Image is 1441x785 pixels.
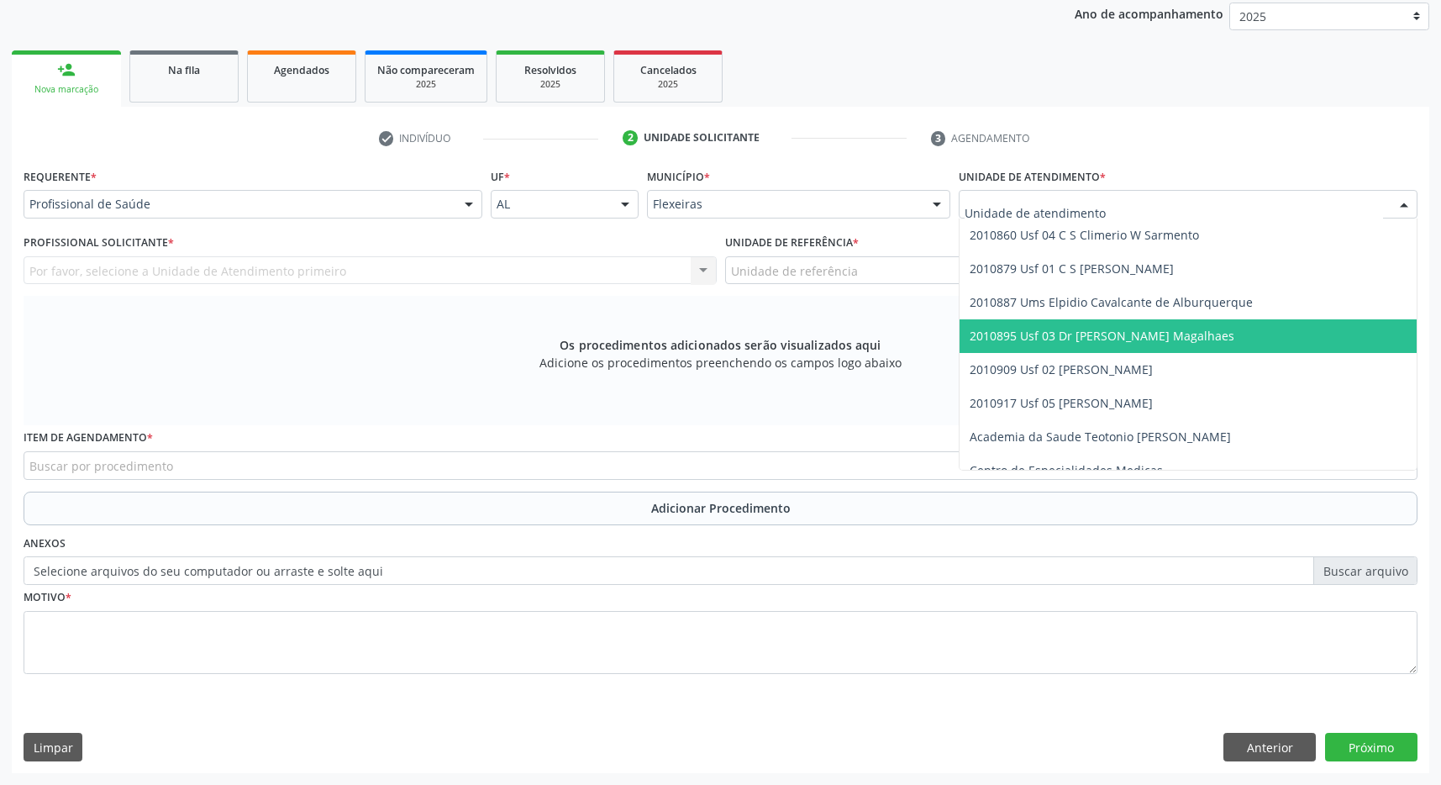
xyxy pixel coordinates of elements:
div: 2025 [508,78,592,91]
p: Ano de acompanhamento [1075,3,1223,24]
span: 2010860 Usf 04 C S Climerio W Sarmento [970,227,1199,243]
span: Centro de Especialidades Medicas [970,462,1163,478]
label: Município [647,164,710,190]
label: Anexos [24,531,66,557]
span: 2010917 Usf 05 [PERSON_NAME] [970,395,1153,411]
button: Limpar [24,733,82,761]
div: Nova marcação [24,83,109,96]
span: Adicione os procedimentos preenchendo os campos logo abaixo [539,354,902,371]
span: Academia da Saude Teotonio [PERSON_NAME] [970,429,1231,445]
span: 2010895 Usf 03 Dr [PERSON_NAME] Magalhaes [970,328,1234,344]
span: Buscar por procedimento [29,457,173,475]
label: Item de agendamento [24,425,153,451]
span: 2010909 Usf 02 [PERSON_NAME] [970,361,1153,377]
label: Unidade de referência [725,230,859,256]
span: Agendados [274,63,329,77]
span: Na fila [168,63,200,77]
span: Não compareceram [377,63,475,77]
span: Adicionar Procedimento [651,499,791,517]
span: Os procedimentos adicionados serão visualizados aqui [560,336,881,354]
label: UF [491,164,510,190]
div: 2025 [626,78,710,91]
label: Motivo [24,585,71,611]
input: Unidade de atendimento [965,196,1383,229]
label: Unidade de atendimento [959,164,1106,190]
label: Profissional Solicitante [24,230,174,256]
div: 2 [623,130,638,145]
button: Próximo [1325,733,1417,761]
span: Resolvidos [524,63,576,77]
div: person_add [57,61,76,79]
button: Anterior [1223,733,1316,761]
span: Flexeiras [653,196,916,213]
button: Adicionar Procedimento [24,492,1417,525]
span: 2010887 Ums Elpidio Cavalcante de Alburquerque [970,294,1253,310]
label: Requerente [24,164,97,190]
div: 2025 [377,78,475,91]
div: Unidade solicitante [644,130,760,145]
span: Unidade de referência [731,262,858,280]
span: AL [497,196,603,213]
span: 2010879 Usf 01 C S [PERSON_NAME] [970,261,1174,277]
span: Cancelados [640,63,697,77]
span: Profissional de Saúde [29,196,448,213]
